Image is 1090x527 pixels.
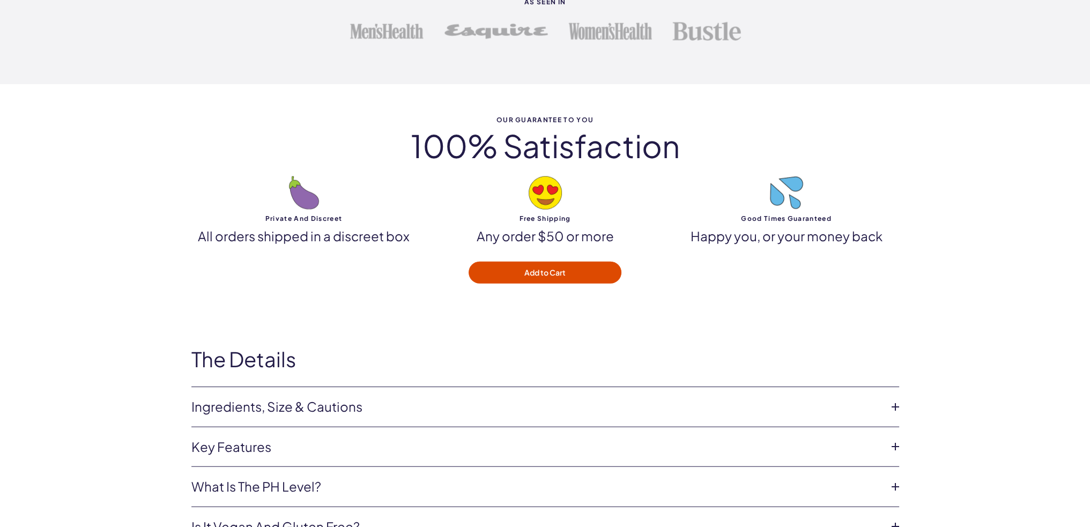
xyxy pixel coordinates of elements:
a: What is the pH level? [191,478,882,496]
strong: Private and discreet [191,215,417,222]
h2: 100% Satisfaction [191,129,899,163]
img: eggplant emoji [289,176,319,210]
a: Key features [191,438,882,456]
img: Women's Health logo [568,21,652,41]
img: Esquire logo [444,21,548,41]
strong: Good Times Guaranteed [674,215,899,222]
h2: The Details [191,348,899,370]
img: Men's Health logo [349,21,424,41]
a: Ingredients, Size & Cautions [191,398,882,416]
button: Add to Cart [469,262,621,284]
img: Bustle logo [672,21,741,41]
p: All orders shipped in a discreet box [191,227,417,246]
strong: Free Shipping [433,215,658,222]
span: Our Guarantee to you [191,116,899,123]
p: Happy you, or your money back [674,227,899,246]
p: Any order $50 or more [433,227,658,246]
img: heart-eyes emoji [528,176,562,210]
img: droplets emoji [769,176,803,210]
